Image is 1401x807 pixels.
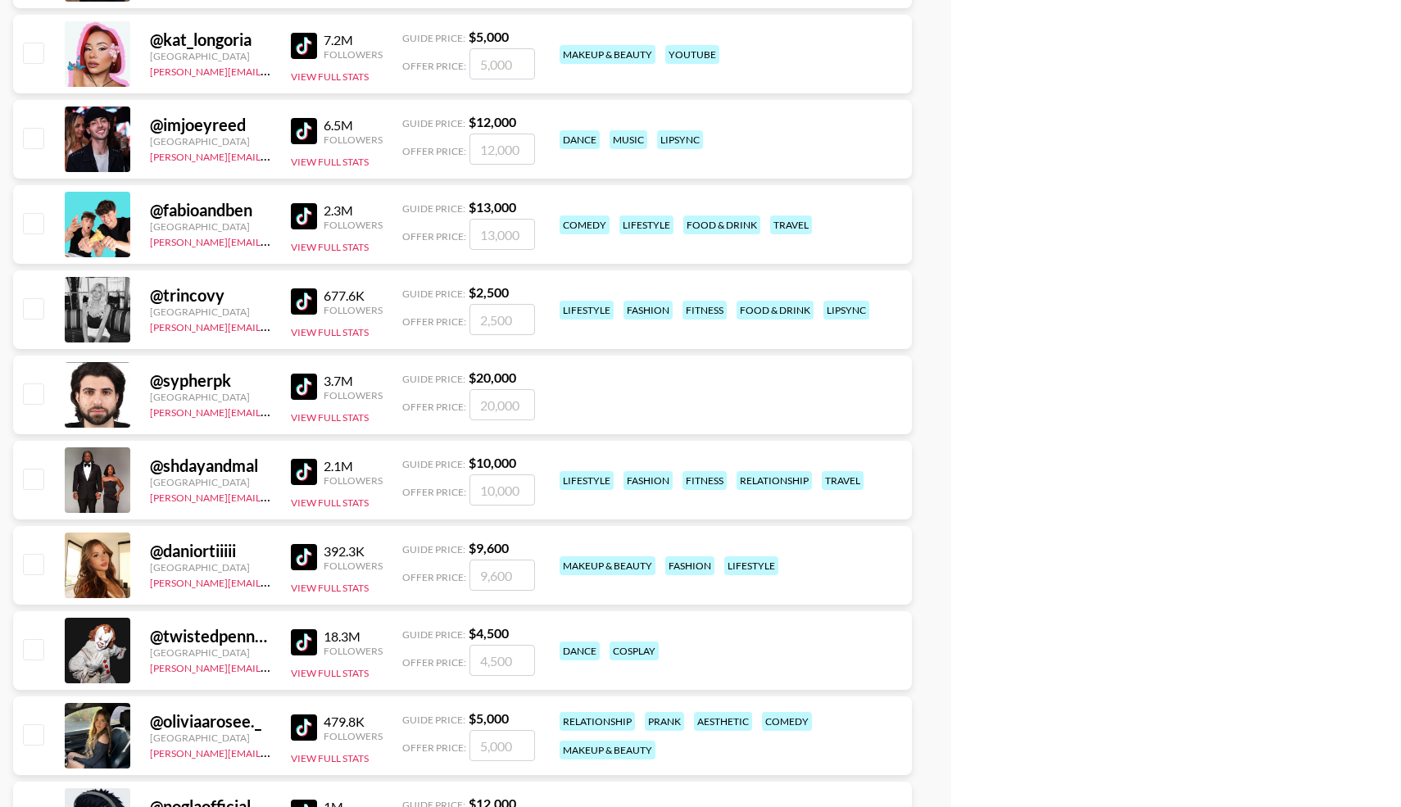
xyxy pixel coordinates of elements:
[402,117,465,129] span: Guide Price:
[150,29,271,50] div: @ kat_longoria
[402,315,466,328] span: Offer Price:
[469,284,509,300] strong: $ 2,500
[682,471,727,490] div: fitness
[150,135,271,147] div: [GEOGRAPHIC_DATA]
[770,215,812,234] div: travel
[150,561,271,574] div: [GEOGRAPHIC_DATA]
[324,389,383,401] div: Followers
[560,741,655,759] div: makeup & beauty
[291,288,317,315] img: TikTok
[291,326,369,338] button: View Full Stats
[694,712,752,731] div: aesthetic
[291,752,369,764] button: View Full Stats
[150,744,392,759] a: [PERSON_NAME][EMAIL_ADDRESS][DOMAIN_NAME]
[469,474,535,506] input: 10,000
[560,301,614,320] div: lifestyle
[610,130,647,149] div: music
[324,543,383,560] div: 392.3K
[150,732,271,744] div: [GEOGRAPHIC_DATA]
[469,625,509,641] strong: $ 4,500
[402,571,466,583] span: Offer Price:
[402,145,466,157] span: Offer Price:
[402,741,466,754] span: Offer Price:
[324,458,383,474] div: 2.1M
[324,288,383,304] div: 677.6K
[469,114,516,129] strong: $ 12,000
[665,556,714,575] div: fashion
[291,411,369,424] button: View Full Stats
[682,301,727,320] div: fitness
[469,710,509,726] strong: $ 5,000
[469,369,516,385] strong: $ 20,000
[150,574,392,589] a: [PERSON_NAME][EMAIL_ADDRESS][DOMAIN_NAME]
[469,219,535,250] input: 13,000
[402,656,466,669] span: Offer Price:
[402,32,465,44] span: Guide Price:
[324,202,383,219] div: 2.3M
[469,540,509,555] strong: $ 9,600
[150,646,271,659] div: [GEOGRAPHIC_DATA]
[324,714,383,730] div: 479.8K
[469,199,516,215] strong: $ 13,000
[291,118,317,144] img: TikTok
[150,200,271,220] div: @ fabioandben
[469,645,535,676] input: 4,500
[737,301,814,320] div: food & drink
[291,241,369,253] button: View Full Stats
[291,582,369,594] button: View Full Stats
[402,401,466,413] span: Offer Price:
[150,370,271,391] div: @ sypherpk
[619,215,673,234] div: lifestyle
[291,203,317,229] img: TikTok
[560,215,610,234] div: comedy
[823,301,869,320] div: lipsync
[469,560,535,591] input: 9,600
[324,474,383,487] div: Followers
[469,730,535,761] input: 5,000
[560,712,635,731] div: relationship
[150,403,392,419] a: [PERSON_NAME][EMAIL_ADDRESS][DOMAIN_NAME]
[469,389,535,420] input: 20,000
[560,642,600,660] div: dance
[469,29,509,44] strong: $ 5,000
[560,556,655,575] div: makeup & beauty
[724,556,778,575] div: lifestyle
[402,60,466,72] span: Offer Price:
[737,471,812,490] div: relationship
[150,220,271,233] div: [GEOGRAPHIC_DATA]
[560,45,655,64] div: makeup & beauty
[150,147,392,163] a: [PERSON_NAME][EMAIL_ADDRESS][DOMAIN_NAME]
[324,304,383,316] div: Followers
[469,134,535,165] input: 12,000
[291,629,317,655] img: TikTok
[150,659,392,674] a: [PERSON_NAME][EMAIL_ADDRESS][DOMAIN_NAME]
[560,471,614,490] div: lifestyle
[324,219,383,231] div: Followers
[324,48,383,61] div: Followers
[402,230,466,243] span: Offer Price:
[150,626,271,646] div: @ twistedpennywise
[402,714,465,726] span: Guide Price:
[469,48,535,79] input: 5,000
[150,285,271,306] div: @ trincovy
[822,471,864,490] div: travel
[291,496,369,509] button: View Full Stats
[324,117,383,134] div: 6.5M
[150,62,392,78] a: [PERSON_NAME][EMAIL_ADDRESS][DOMAIN_NAME]
[150,306,271,318] div: [GEOGRAPHIC_DATA]
[623,471,673,490] div: fashion
[402,543,465,555] span: Guide Price:
[324,560,383,572] div: Followers
[402,486,466,498] span: Offer Price:
[623,301,673,320] div: fashion
[291,156,369,168] button: View Full Stats
[291,70,369,83] button: View Full Stats
[291,714,317,741] img: TikTok
[324,628,383,645] div: 18.3M
[291,544,317,570] img: TikTok
[150,476,271,488] div: [GEOGRAPHIC_DATA]
[324,645,383,657] div: Followers
[324,730,383,742] div: Followers
[402,628,465,641] span: Guide Price:
[291,33,317,59] img: TikTok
